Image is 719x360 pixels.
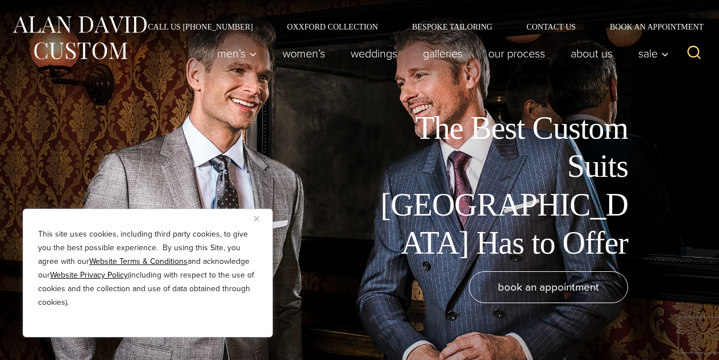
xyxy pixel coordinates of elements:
button: Close [254,212,268,225]
a: weddings [338,42,410,65]
a: Book an Appointment [593,23,708,31]
span: Men’s [217,48,257,59]
span: book an appointment [498,279,599,295]
a: Women’s [270,42,338,65]
a: About Us [558,42,626,65]
a: Oxxford Collection [270,23,395,31]
nav: Secondary Navigation [131,23,708,31]
a: Website Terms & Conditions [89,255,188,267]
span: Sale [638,48,669,59]
img: Close [254,216,259,221]
a: Our Process [476,42,558,65]
a: Galleries [410,42,476,65]
a: Bespoke Tailoring [395,23,509,31]
h1: The Best Custom Suits [GEOGRAPHIC_DATA] Has to Offer [372,109,628,262]
nav: Primary Navigation [205,42,675,65]
a: Call Us [PHONE_NUMBER] [131,23,270,31]
a: book an appointment [469,271,628,303]
img: Alan David Custom [11,13,148,63]
p: This site uses cookies, including third party cookies, to give you the best possible experience. ... [38,227,257,309]
button: View Search Form [680,40,708,67]
a: Website Privacy Policy [50,269,128,281]
a: Contact Us [509,23,593,31]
